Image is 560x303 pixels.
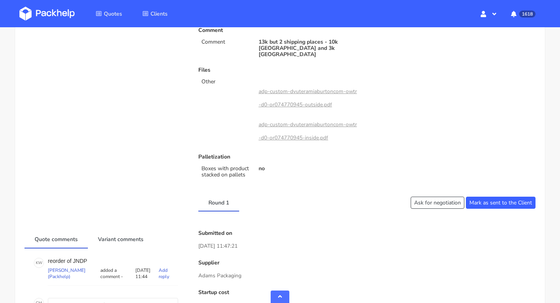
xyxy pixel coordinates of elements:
[198,67,361,73] p: Files
[86,7,131,21] a: Quotes
[150,10,168,18] span: Clients
[259,166,362,172] p: no
[38,258,42,268] span: W
[19,7,75,21] img: Dashboard
[24,230,88,247] a: Quote comments
[259,88,357,108] a: adp-custom-dvuteramiaburtoncom-owtr-d0-or074770945-outside.pdf
[159,267,178,280] p: Add reply
[259,121,357,141] a: adp-custom-dvuteramiaburtoncom-owtr-d0-or074770945-inside.pdf
[36,258,38,268] span: K
[48,267,99,280] p: [PERSON_NAME] (Packhelp)
[198,230,535,236] p: Submitted on
[201,166,249,178] p: Boxes with product stacked on pallets
[198,289,535,296] p: Startup cost
[133,7,177,21] a: Clients
[259,39,362,58] p: 13k but 2 shipping places - 10k [GEOGRAPHIC_DATA] and 3k [GEOGRAPHIC_DATA]
[201,79,249,85] p: Other
[466,197,535,209] button: Mark as sent to the Client
[519,11,535,18] span: 1618
[198,242,535,250] p: [DATE] 11:47:21
[88,230,154,247] a: Variant comments
[411,197,464,209] button: Ask for negotiation
[135,267,159,280] p: [DATE] 11:44
[201,39,249,45] p: Comment
[198,260,535,266] p: Supplier
[198,154,361,160] p: Palletization
[198,194,239,211] a: Round 1
[99,267,135,280] p: added a comment -
[198,27,361,33] p: Comment
[104,10,122,18] span: Quotes
[505,7,541,21] button: 1618
[198,271,535,280] p: Adams Packaging
[48,258,178,264] p: reorder of JNDP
